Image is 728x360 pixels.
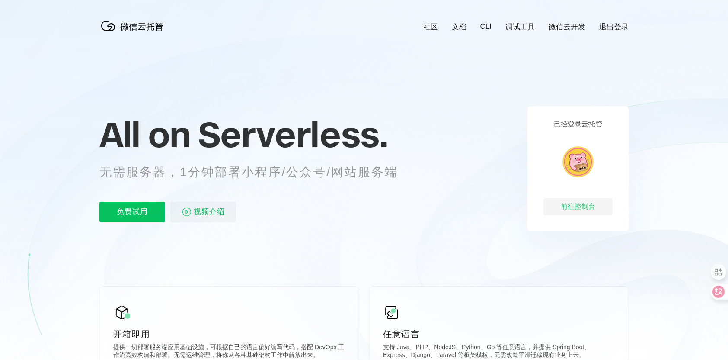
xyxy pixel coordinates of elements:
[182,207,192,217] img: video_play.svg
[99,17,169,35] img: 微信云托管
[113,328,345,340] p: 开箱即用
[452,22,466,32] a: 文档
[99,202,165,222] p: 免费试用
[99,164,414,181] p: 无需服务器，1分钟部署小程序/公众号/网站服务端
[198,113,388,156] span: Serverless.
[505,22,535,32] a: 调试工具
[549,22,585,32] a: 微信云开发
[480,22,492,31] a: CLI
[543,198,613,215] div: 前往控制台
[599,22,629,32] a: 退出登录
[194,202,225,222] span: 视频介绍
[423,22,438,32] a: 社区
[99,28,169,36] a: 微信云托管
[554,120,602,129] p: 已经登录云托管
[99,113,190,156] span: All on
[383,328,615,340] p: 任意语言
